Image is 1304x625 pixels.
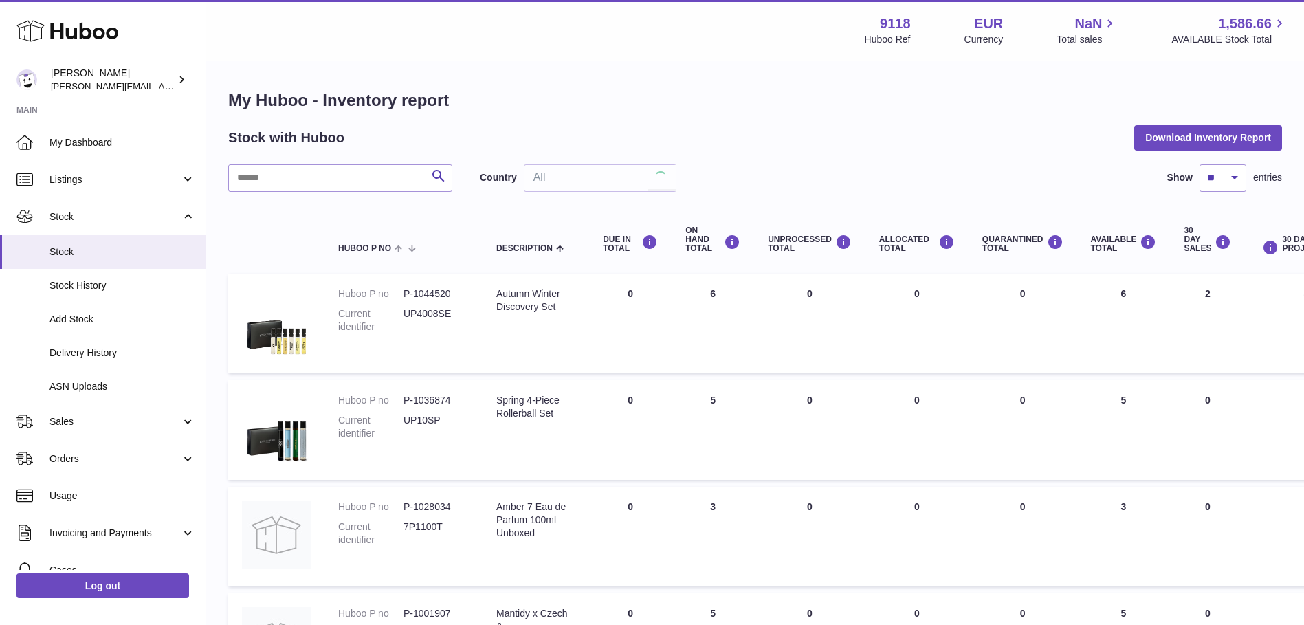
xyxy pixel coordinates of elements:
[338,501,404,514] dt: Huboo P no
[49,415,181,428] span: Sales
[603,234,658,253] div: DUE IN TOTAL
[685,226,740,254] div: ON HAND Total
[242,501,311,569] img: product image
[49,210,181,223] span: Stock
[496,501,575,540] div: Amber 7 Eau de Parfum 100ml Unboxed
[338,414,404,440] dt: Current identifier
[404,501,469,514] dd: P-1028034
[16,573,189,598] a: Log out
[754,274,865,373] td: 0
[879,234,955,253] div: ALLOCATED Total
[1170,274,1245,373] td: 2
[480,171,517,184] label: Country
[404,414,469,440] dd: UP10SP
[49,380,195,393] span: ASN Uploads
[964,33,1004,46] div: Currency
[1091,234,1157,253] div: AVAILABLE Total
[49,452,181,465] span: Orders
[589,487,672,586] td: 0
[404,607,469,620] dd: P-1001907
[589,274,672,373] td: 0
[49,279,195,292] span: Stock History
[1020,395,1026,406] span: 0
[404,520,469,547] dd: 7P1100T
[49,564,195,577] span: Cases
[49,136,195,149] span: My Dashboard
[49,313,195,326] span: Add Stock
[1170,380,1245,480] td: 0
[338,244,391,253] span: Huboo P no
[1171,14,1288,46] a: 1,586.66 AVAILABLE Stock Total
[1171,33,1288,46] span: AVAILABLE Stock Total
[1077,274,1171,373] td: 6
[1074,14,1102,33] span: NaN
[672,274,754,373] td: 6
[338,520,404,547] dt: Current identifier
[404,394,469,407] dd: P-1036874
[338,307,404,333] dt: Current identifier
[16,69,37,90] img: freddie.sawkins@czechandspeake.com
[1167,171,1193,184] label: Show
[1020,501,1026,512] span: 0
[982,234,1063,253] div: QUARANTINED Total
[589,380,672,480] td: 0
[1077,487,1171,586] td: 3
[1020,288,1026,299] span: 0
[1170,487,1245,586] td: 0
[496,394,575,420] div: Spring 4-Piece Rollerball Set
[672,487,754,586] td: 3
[49,173,181,186] span: Listings
[974,14,1003,33] strong: EUR
[49,490,195,503] span: Usage
[404,307,469,333] dd: UP4008SE
[865,33,911,46] div: Huboo Ref
[1057,33,1118,46] span: Total sales
[51,67,175,93] div: [PERSON_NAME]
[754,487,865,586] td: 0
[242,287,311,356] img: product image
[228,89,1282,111] h1: My Huboo - Inventory report
[228,129,344,147] h2: Stock with Huboo
[865,380,969,480] td: 0
[865,487,969,586] td: 0
[51,80,349,91] span: [PERSON_NAME][EMAIL_ADDRESS][PERSON_NAME][DOMAIN_NAME]
[1057,14,1118,46] a: NaN Total sales
[880,14,911,33] strong: 9118
[338,394,404,407] dt: Huboo P no
[49,347,195,360] span: Delivery History
[49,245,195,259] span: Stock
[1253,171,1282,184] span: entries
[496,287,575,314] div: Autumn Winter Discovery Set
[242,394,311,463] img: product image
[338,287,404,300] dt: Huboo P no
[672,380,754,480] td: 5
[754,380,865,480] td: 0
[404,287,469,300] dd: P-1044520
[1077,380,1171,480] td: 5
[1218,14,1272,33] span: 1,586.66
[1134,125,1282,150] button: Download Inventory Report
[1020,608,1026,619] span: 0
[496,244,553,253] span: Description
[338,607,404,620] dt: Huboo P no
[768,234,852,253] div: UNPROCESSED Total
[865,274,969,373] td: 0
[49,527,181,540] span: Invoicing and Payments
[1184,226,1231,254] div: 30 DAY SALES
